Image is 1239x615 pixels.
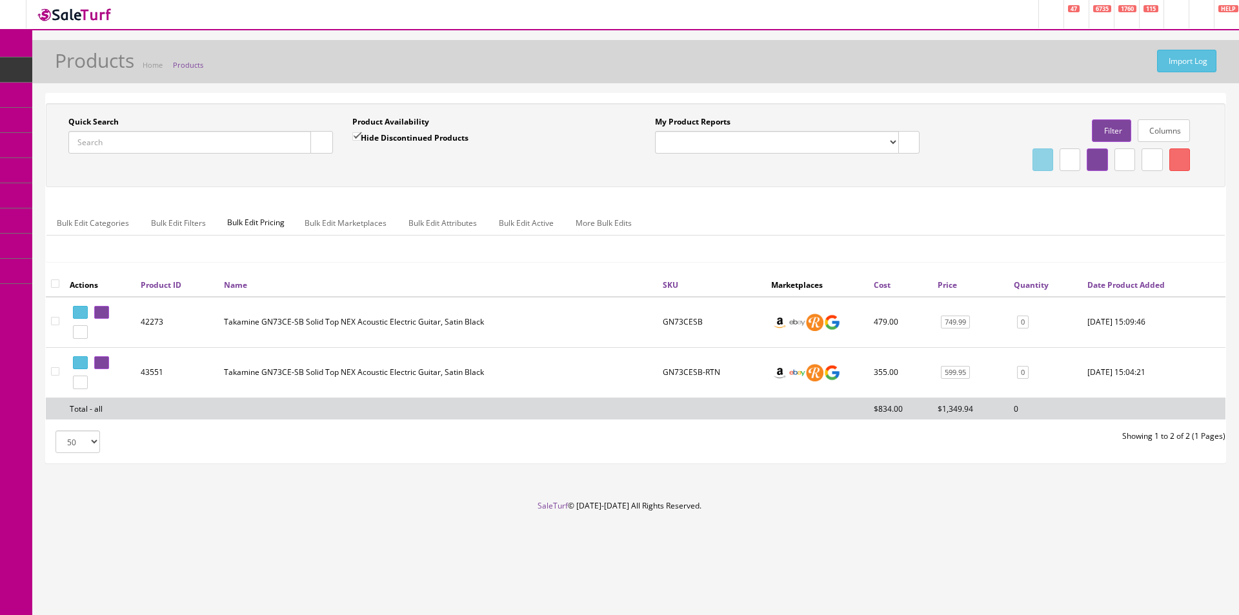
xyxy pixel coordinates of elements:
[352,116,429,128] label: Product Availability
[658,297,766,348] td: GN73CESB
[294,210,397,236] a: Bulk Edit Marketplaces
[932,398,1009,419] td: $1,349.94
[68,131,311,154] input: Search
[36,6,114,23] img: SaleTurf
[1157,50,1216,72] a: Import Log
[173,60,203,70] a: Products
[1138,119,1190,142] a: Columns
[217,210,294,235] span: Bulk Edit Pricing
[806,364,823,381] img: reverb
[398,210,487,236] a: Bulk Edit Attributes
[636,430,1235,442] div: Showing 1 to 2 of 2 (1 Pages)
[806,314,823,331] img: reverb
[771,314,789,331] img: amazon
[789,364,806,381] img: ebay
[655,116,730,128] label: My Product Reports
[489,210,564,236] a: Bulk Edit Active
[874,279,891,290] a: Cost
[46,210,139,236] a: Bulk Edit Categories
[1014,279,1049,290] a: Quantity
[141,210,216,236] a: Bulk Edit Filters
[565,210,642,236] a: More Bulk Edits
[823,364,841,381] img: google_shopping
[224,279,247,290] a: Name
[1093,5,1111,12] span: 6735
[869,347,932,398] td: 355.00
[1143,5,1158,12] span: 115
[1082,347,1225,398] td: 2025-08-19 15:04:21
[941,366,970,379] a: 599.95
[771,364,789,381] img: amazon
[65,398,136,419] td: Total - all
[938,279,957,290] a: Price
[658,347,766,398] td: GN73CESB-RTN
[219,347,658,398] td: Takamine GN73CE-SB Solid Top NEX Acoustic Electric Guitar, Satin Black
[1009,398,1082,419] td: 0
[823,314,841,331] img: google_shopping
[1017,366,1029,379] a: 0
[65,273,136,296] th: Actions
[55,50,134,71] h1: Products
[869,398,932,419] td: $834.00
[1218,5,1238,12] span: HELP
[352,131,468,144] label: Hide Discontinued Products
[663,279,678,290] a: SKU
[941,316,970,329] a: 749.99
[143,60,163,70] a: Home
[1068,5,1080,12] span: 47
[789,314,806,331] img: ebay
[1118,5,1136,12] span: 1760
[68,116,119,128] label: Quick Search
[869,297,932,348] td: 479.00
[136,347,219,398] td: 43551
[1092,119,1131,142] a: Filter
[141,279,181,290] a: Product ID
[219,297,658,348] td: Takamine GN73CE-SB Solid Top NEX Acoustic Electric Guitar, Satin Black
[538,500,568,511] a: SaleTurf
[352,132,361,141] input: Hide Discontinued Products
[1082,297,1225,348] td: 2025-04-30 15:09:46
[766,273,869,296] th: Marketplaces
[136,297,219,348] td: 42273
[1087,279,1165,290] a: Date Product Added
[1017,316,1029,329] a: 0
